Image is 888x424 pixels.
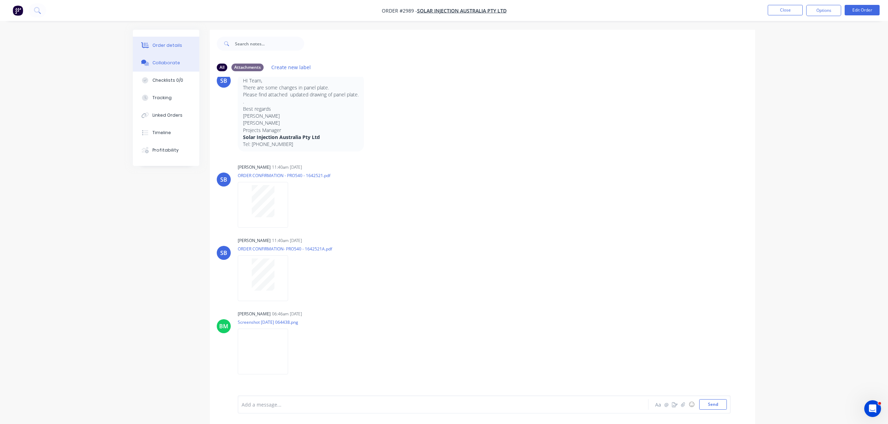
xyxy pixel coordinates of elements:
[133,124,199,141] button: Timeline
[220,249,227,257] div: SB
[243,127,359,134] p: Projects Manager
[238,246,332,252] p: ORDER CONFIRMATION- PRO540 - 1642521A.pdf
[272,164,302,170] div: 11:40am [DATE]
[806,5,841,16] button: Options
[243,84,359,91] p: There are some changes in panel plate.
[654,400,662,409] button: Aa
[417,7,507,14] a: Solar Injection Australia Pty Ltd
[217,64,227,71] div: All
[243,105,359,112] p: Best regards
[382,7,417,14] span: Order #2989 -
[268,63,315,72] button: Create new label
[133,89,199,107] button: Tracking
[845,5,880,15] button: Edit Order
[243,77,359,84] p: HI Team,
[220,76,227,85] div: SB
[243,134,320,140] strong: Solar Injection Australia Pty Ltd
[133,37,199,54] button: Order details
[152,112,182,118] div: Linked Orders
[243,112,359,119] p: [PERSON_NAME]
[238,384,245,390] div: You
[243,141,359,148] p: Tel: [PHONE_NUMBER]
[219,322,228,330] div: BM
[238,164,271,170] div: [PERSON_NAME]
[238,237,271,244] div: [PERSON_NAME]
[272,237,302,244] div: 11:40am [DATE]
[220,175,227,184] div: SB
[246,384,279,390] div: - 12:07pm [DATE]
[243,98,359,105] p: .
[699,399,727,410] button: Send
[687,400,696,409] button: ☺
[133,107,199,124] button: Linked Orders
[231,64,264,71] div: Attachments
[235,37,304,51] input: Search notes...
[133,72,199,89] button: Checklists 0/0
[238,173,330,178] p: ORDER CONFIRMATION - PRO540 - 1642521.pdf
[152,130,171,136] div: Timeline
[133,54,199,72] button: Collaborate
[152,95,172,101] div: Tracking
[152,42,182,49] div: Order details
[152,60,180,66] div: Collaborate
[152,147,179,153] div: Profitability
[243,91,359,98] p: Please find attached updated drawing of panel plate.
[152,77,183,83] div: Checklists 0/0
[768,5,803,15] button: Close
[272,311,302,317] div: 06:46am [DATE]
[13,5,23,16] img: Factory
[662,400,671,409] button: @
[243,119,359,126] p: [PERSON_NAME]
[864,400,881,417] iframe: Intercom live chat
[133,141,199,159] button: Profitability
[238,311,271,317] div: [PERSON_NAME]
[238,319,298,325] p: Screenshot [DATE] 064438.png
